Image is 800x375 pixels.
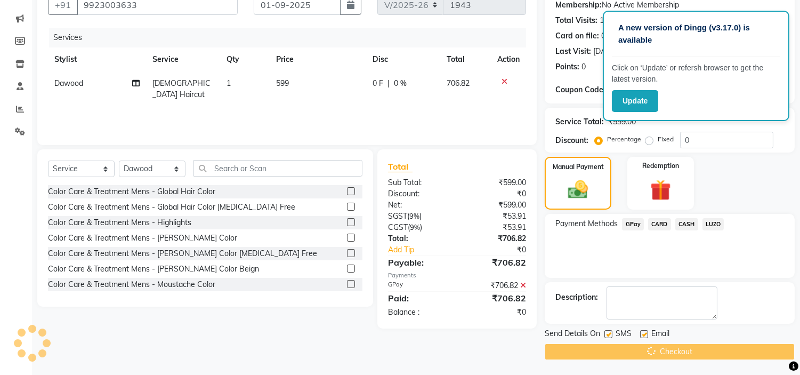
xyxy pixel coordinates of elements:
[618,22,774,46] p: A new version of Dingg (v3.17.0) is available
[48,186,215,197] div: Color Care & Treatment Mens - Global Hair Color
[457,280,535,291] div: ₹706.82
[388,222,408,232] span: CGST
[555,84,632,95] div: Coupon Code
[48,217,191,228] div: Color Care & Treatment Mens - Highlights
[276,78,289,88] span: 599
[193,160,362,177] input: Search or Scan
[440,47,491,71] th: Total
[380,211,457,222] div: ( )
[555,46,591,57] div: Last Visit:
[457,177,535,188] div: ₹599.00
[470,244,535,256] div: ₹0
[553,162,604,172] label: Manual Payment
[457,256,535,269] div: ₹706.82
[644,177,677,203] img: _gift.svg
[555,15,597,26] div: Total Visits:
[380,177,457,188] div: Sub Total:
[48,248,317,259] div: Color Care & Treatment Mens - [PERSON_NAME] Color [MEDICAL_DATA] Free
[555,61,579,73] div: Points:
[380,307,457,318] div: Balance :
[54,78,83,88] span: Dawood
[146,47,221,71] th: Service
[616,328,632,341] span: SMS
[555,30,599,42] div: Card on file:
[545,328,600,341] span: Send Details On
[457,211,535,222] div: ₹53.91
[48,279,215,290] div: Color Care & Treatment Mens - Moustache Color
[220,47,270,71] th: Qty
[555,292,598,303] div: Description:
[612,90,658,112] button: Update
[447,78,470,88] span: 706.82
[380,244,470,256] a: Add Tip
[394,78,407,89] span: 0 %
[675,218,698,230] span: CASH
[380,188,457,200] div: Discount:
[388,271,526,280] div: Payments
[651,328,669,341] span: Email
[380,233,457,244] div: Total:
[380,280,457,291] div: GPay
[593,46,616,57] div: [DATE]
[612,62,780,85] p: Click on ‘Update’ or refersh browser to get the latest version.
[380,200,457,211] div: Net:
[380,222,457,233] div: ( )
[366,47,440,71] th: Disc
[373,78,383,89] span: 0 F
[388,211,407,221] span: SGST
[380,292,457,305] div: Paid:
[555,135,588,146] div: Discount:
[457,292,535,305] div: ₹706.82
[48,202,295,213] div: Color Care & Treatment Mens - Global Hair Color [MEDICAL_DATA] Free
[491,47,526,71] th: Action
[457,188,535,200] div: ₹0
[48,47,146,71] th: Stylist
[380,256,457,269] div: Payable:
[457,307,535,318] div: ₹0
[581,61,586,73] div: 0
[555,116,604,127] div: Service Total:
[642,161,679,171] label: Redemption
[608,116,636,127] div: ₹599.00
[600,15,604,26] div: 1
[562,178,594,201] img: _cash.svg
[409,212,419,220] span: 9%
[622,218,644,230] span: GPay
[457,200,535,211] div: ₹599.00
[49,28,534,47] div: Services
[270,47,366,71] th: Price
[387,78,390,89] span: |
[702,218,724,230] span: LUZO
[601,30,605,42] div: 0
[457,233,535,244] div: ₹706.82
[48,233,237,244] div: Color Care & Treatment Mens - [PERSON_NAME] Color
[555,218,618,229] span: Payment Methods
[410,223,420,232] span: 9%
[648,218,671,230] span: CARD
[607,134,641,144] label: Percentage
[227,78,231,88] span: 1
[152,78,211,99] span: [DEMOGRAPHIC_DATA] Haircut
[658,134,674,144] label: Fixed
[48,264,259,275] div: Color Care & Treatment Mens - [PERSON_NAME] Color Beign
[457,222,535,233] div: ₹53.91
[388,161,413,172] span: Total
